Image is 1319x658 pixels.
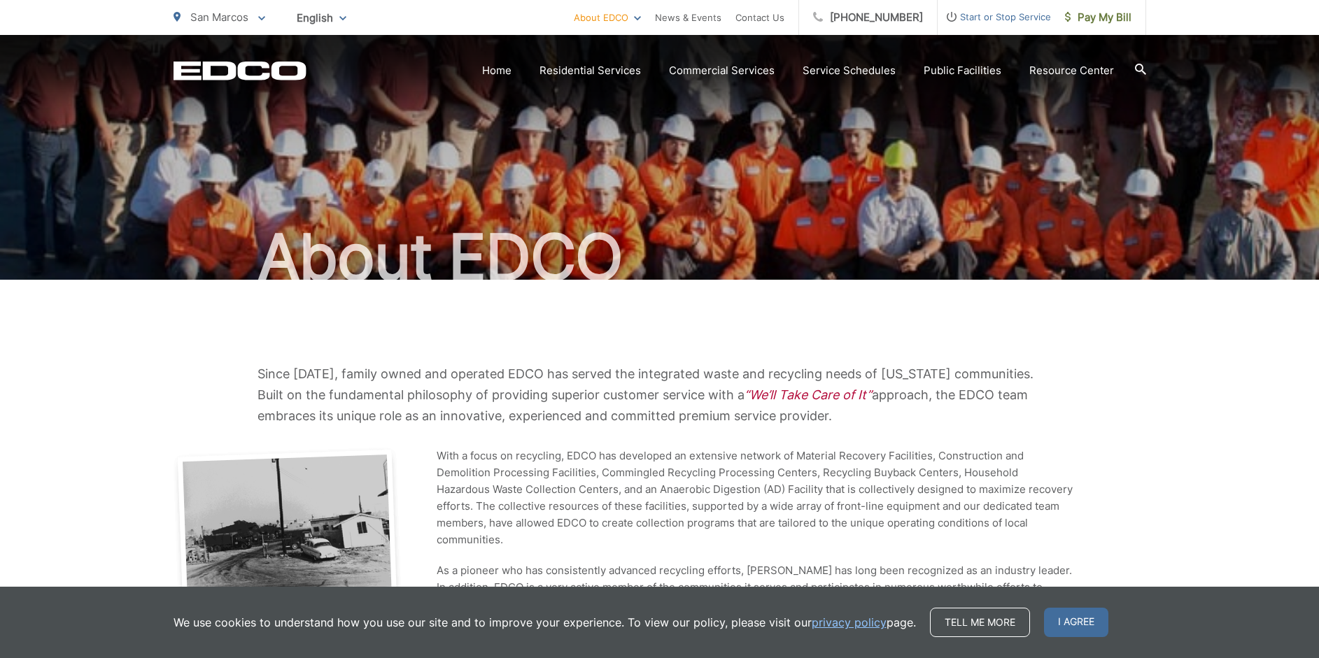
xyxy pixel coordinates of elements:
[258,364,1062,427] p: Since [DATE], family owned and operated EDCO has served the integrated waste and recycling needs ...
[930,608,1030,637] a: Tell me more
[574,9,641,26] a: About EDCO
[437,448,1073,548] p: With a focus on recycling, EDCO has developed an extensive network of Material Recovery Facilitie...
[924,62,1001,79] a: Public Facilities
[174,222,1146,292] h1: About EDCO
[174,614,916,631] p: We use cookies to understand how you use our site and to improve your experience. To view our pol...
[174,448,402,625] img: EDCO facility
[482,62,512,79] a: Home
[745,387,872,402] em: “We’ll Take Care of It”
[1065,9,1131,26] span: Pay My Bill
[190,10,248,24] span: San Marcos
[1029,62,1114,79] a: Resource Center
[437,562,1073,613] p: As a pioneer who has consistently advanced recycling efforts, [PERSON_NAME] has long been recogni...
[669,62,775,79] a: Commercial Services
[174,61,306,80] a: EDCD logo. Return to the homepage.
[803,62,896,79] a: Service Schedules
[539,62,641,79] a: Residential Services
[1044,608,1108,637] span: I agree
[735,9,784,26] a: Contact Us
[286,6,357,30] span: English
[812,614,887,631] a: privacy policy
[655,9,721,26] a: News & Events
